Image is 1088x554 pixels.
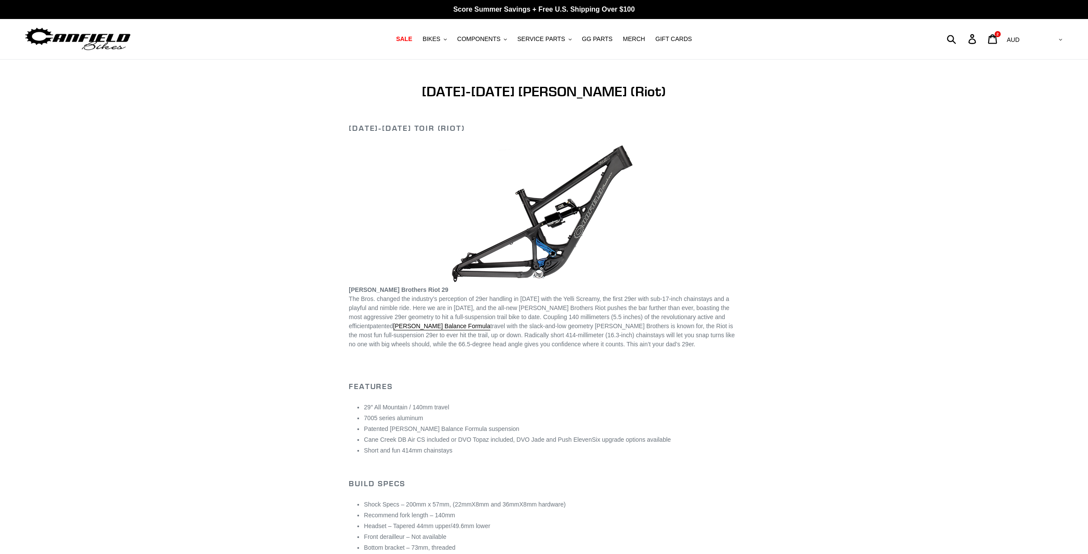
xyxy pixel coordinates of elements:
span: GIFT CARDS [655,35,692,43]
span: MERCH [623,35,645,43]
li: Headset – Tapered 44mm upper/49.6mm lower [364,522,739,531]
button: BIKES [418,33,451,45]
button: COMPONENTS [453,33,511,45]
a: [PERSON_NAME] Balance Formula [393,323,490,330]
a: SALE [392,33,417,45]
a: GIFT CARDS [651,33,697,45]
li: Recommend fork length – 140mm [364,511,739,520]
li: Shock Specs – 200mm x 57mm, (22mmX8mm and 36mmX8mm hardware) [364,500,739,509]
b: [PERSON_NAME] Brothers Riot 29 [349,286,448,293]
input: Search [951,29,973,48]
span: SERVICE PARTS [517,35,565,43]
a: GG PARTS [578,33,617,45]
img: Canfield Bikes [24,25,132,53]
li: Front derailleur – Not available [364,532,739,541]
span: The Bros. changed the industry’s perception of 29er handling in [DATE] with the Yelli Screamy, th... [349,295,729,329]
li: Cane Creek DB Air CS included or DVO Topaz included, DVO Jade and Push ElevenSix upgrade options ... [364,435,739,444]
button: SERVICE PARTS [513,33,576,45]
span: 2 [996,32,999,36]
span: GG PARTS [582,35,613,43]
h2: BUILD SPECS [349,479,739,488]
h1: [DATE]-[DATE] [PERSON_NAME] (Riot) [349,83,739,100]
span: COMPONENTS [457,35,500,43]
h2: [DATE]-[DATE] Toir (Riot) [349,123,739,133]
span: travel with the slack-and-low geometry [PERSON_NAME] Brothers is known for, the Riot is the most ... [349,323,735,348]
li: Patented [PERSON_NAME] Balance Formula suspension [364,424,739,434]
li: Bottom bracket – 73mm, threaded [364,543,739,552]
span: BIKES [423,35,440,43]
span: SALE [396,35,412,43]
h2: FEATURES [349,382,739,391]
a: MERCH [619,33,649,45]
a: 2 [983,30,1003,48]
li: Short and fun 414mm chainstays [364,446,739,455]
li: 7005 series aluminum [364,414,739,423]
span: patented [369,323,490,330]
li: 29″ All Mountain / 140mm travel [364,403,739,412]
